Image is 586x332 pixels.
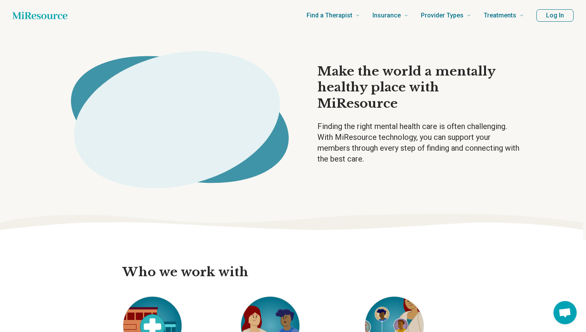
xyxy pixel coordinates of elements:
p: Finding the right mental health care is often challenging. With MiResource technology, you can su... [317,121,522,164]
h2: Who we work with [116,264,470,280]
span: Insurance [372,10,401,21]
h1: Make the world a mentally healthy place with MiResource [317,64,522,112]
span: Provider Types [421,10,464,21]
span: Treatments [484,10,516,21]
span: Find a Therapist [307,10,352,21]
button: Log In [536,9,574,22]
a: Open chat [553,301,577,324]
a: Home page [12,8,67,23]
